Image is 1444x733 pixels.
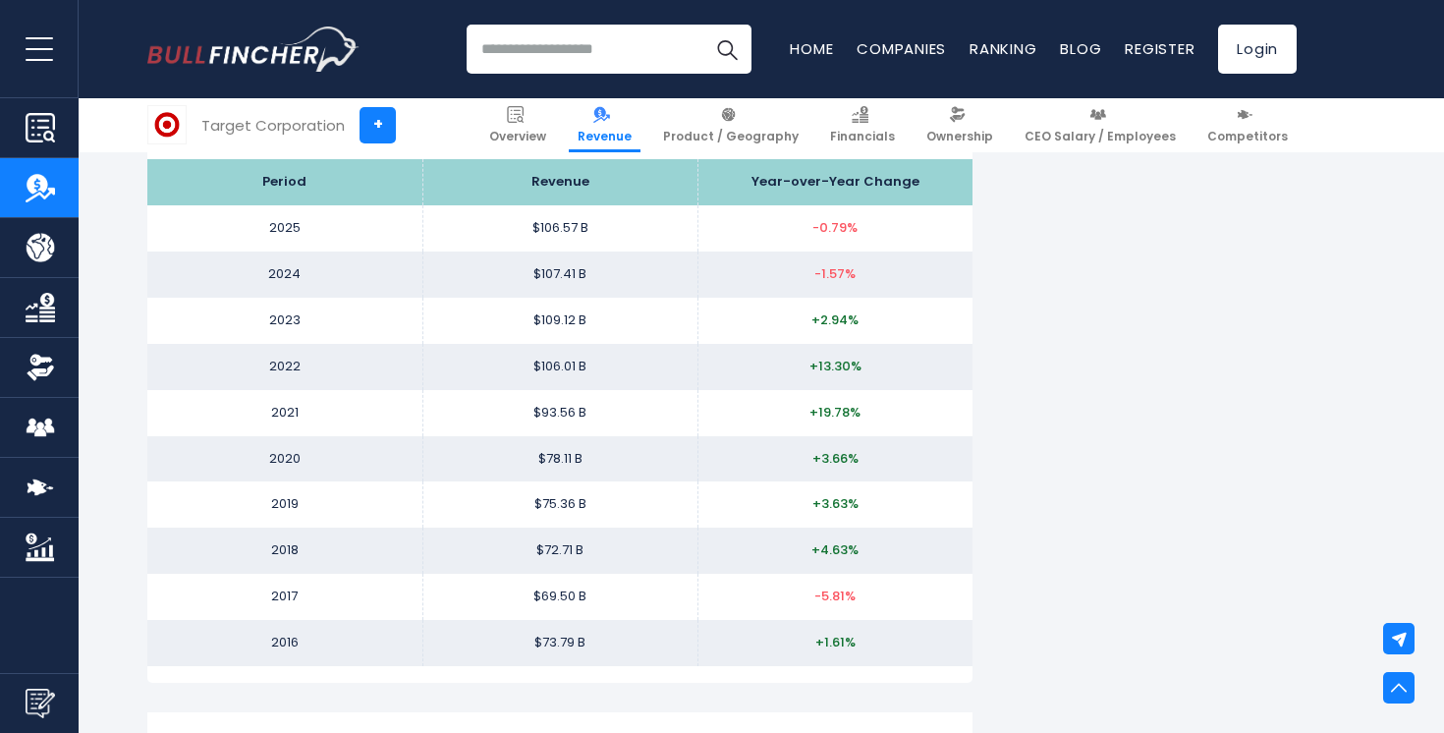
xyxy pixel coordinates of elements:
td: 2022 [147,344,422,390]
span: +19.78% [809,403,861,422]
span: +3.63% [812,494,859,513]
span: Financials [830,129,895,144]
div: Target Corporation [201,114,345,137]
td: $107.41 B [422,252,697,298]
span: +3.66% [812,449,859,468]
span: Product / Geography [663,129,799,144]
img: Ownership [26,353,55,382]
td: 2016 [147,620,422,666]
td: 2017 [147,574,422,620]
a: Product / Geography [654,98,807,152]
td: $78.11 B [422,436,697,482]
td: 2018 [147,528,422,574]
a: Ranking [970,38,1036,59]
button: Search [702,25,751,74]
td: 2019 [147,481,422,528]
span: Overview [489,129,546,144]
span: Ownership [926,129,993,144]
td: $106.01 B [422,344,697,390]
a: Register [1125,38,1194,59]
a: Companies [857,38,946,59]
span: CEO Salary / Employees [1025,129,1176,144]
img: Bullfincher logo [147,27,360,72]
td: 2020 [147,436,422,482]
td: $75.36 B [422,481,697,528]
img: TGT logo [148,106,186,143]
span: Competitors [1207,129,1288,144]
span: +13.30% [809,357,861,375]
span: +2.94% [811,310,859,329]
td: $109.12 B [422,298,697,344]
td: $93.56 B [422,390,697,436]
td: $72.71 B [422,528,697,574]
a: Revenue [569,98,640,152]
span: Revenue [578,129,632,144]
td: $73.79 B [422,620,697,666]
a: Go to homepage [147,27,359,72]
td: $106.57 B [422,205,697,252]
span: -1.57% [814,264,856,283]
th: Year-over-Year Change [697,159,972,205]
span: +4.63% [811,540,859,559]
td: 2023 [147,298,422,344]
span: -0.79% [812,218,858,237]
td: 2025 [147,205,422,252]
td: $69.50 B [422,574,697,620]
a: CEO Salary / Employees [1016,98,1185,152]
a: Login [1218,25,1297,74]
a: Blog [1060,38,1101,59]
span: -5.81% [814,587,856,605]
a: Financials [821,98,904,152]
th: Revenue [422,159,697,205]
td: 2021 [147,390,422,436]
th: Period [147,159,422,205]
td: 2024 [147,252,422,298]
span: +1.61% [815,633,856,651]
a: Home [790,38,833,59]
a: Ownership [917,98,1002,152]
a: + [360,107,396,143]
a: Competitors [1198,98,1297,152]
a: Overview [480,98,555,152]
